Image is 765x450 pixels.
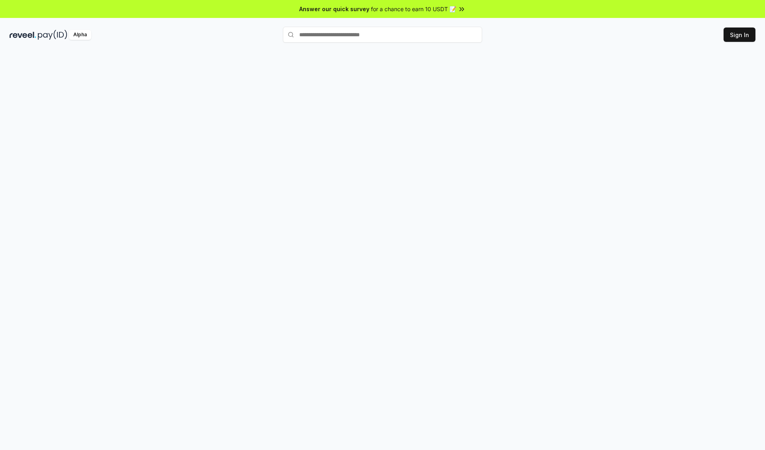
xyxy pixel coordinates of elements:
span: Answer our quick survey [299,5,369,13]
span: for a chance to earn 10 USDT 📝 [371,5,456,13]
button: Sign In [724,28,755,42]
div: Alpha [69,30,91,40]
img: pay_id [38,30,67,40]
img: reveel_dark [10,30,36,40]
